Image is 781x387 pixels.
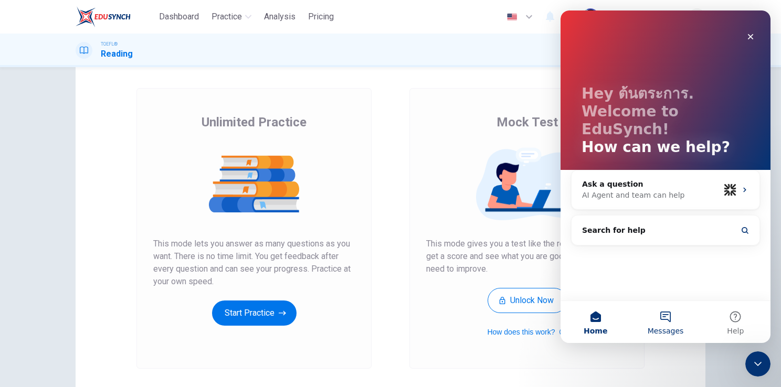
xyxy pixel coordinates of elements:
span: This mode gives you a test like the real one. You will get a score and see what you are good at a... [426,238,628,275]
span: This mode lets you answer as many questions as you want. There is no time limit. You get feedback... [153,238,355,288]
span: Practice [212,10,242,23]
button: Practice [207,7,256,26]
iframe: Intercom live chat [745,351,771,377]
h1: Reading [101,48,133,60]
span: Analysis [264,10,295,23]
span: Dashboard [159,10,199,23]
img: Profile picture [582,8,599,25]
button: How does this work? [487,326,566,338]
span: Unlimited Practice [202,114,307,131]
span: TOEFL® [101,40,118,48]
button: Unlock Now [488,288,567,313]
span: Mock Test [497,114,558,131]
button: Pricing [304,7,338,26]
button: Dashboard [155,7,203,26]
span: Pricing [308,10,334,23]
iframe: Intercom live chat [561,10,771,343]
a: EduSynch logo [76,6,155,27]
img: en [505,13,519,21]
button: Analysis [260,7,300,26]
button: Start Practice [212,300,297,326]
img: EduSynch logo [76,6,131,27]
